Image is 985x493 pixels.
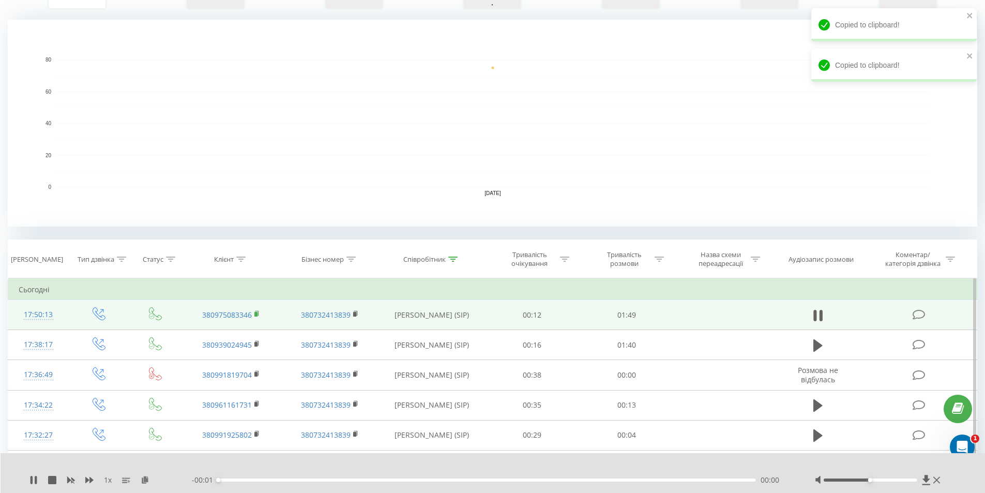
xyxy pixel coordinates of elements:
span: - 00:01 [192,475,218,485]
div: Співробітник [403,255,446,264]
div: Accessibility label [868,478,872,482]
td: 00:10 [485,451,580,481]
a: 380732413839 [301,340,351,350]
span: 1 x [104,475,112,485]
text: 0 [48,184,51,190]
td: 00:04 [580,420,674,450]
button: close [966,11,974,21]
td: 00:13 [580,390,674,420]
button: close [966,52,974,62]
td: Сьогодні [8,279,977,300]
div: Тривалість розмови [597,250,652,268]
td: 01:40 [580,330,674,360]
span: Розмова не відбулась [798,365,838,384]
div: Бізнес номер [301,255,344,264]
div: Тривалість очікування [502,250,557,268]
div: Клієнт [214,255,234,264]
span: 1 [971,435,979,443]
td: [PERSON_NAME] (SIP) [379,300,485,330]
a: 380732413839 [301,370,351,380]
td: 00:35 [485,390,580,420]
div: Статус [143,255,163,264]
td: 01:49 [580,300,674,330]
td: 00:00 [580,360,674,390]
div: 17:32:27 [19,425,58,445]
a: 380991925802 [202,430,252,440]
div: 17:36:49 [19,365,58,385]
td: [PERSON_NAME] (SIP) [379,420,485,450]
td: [PERSON_NAME] (SIP) [379,360,485,390]
div: [PERSON_NAME] [11,255,63,264]
td: 00:16 [485,330,580,360]
a: 380732413839 [301,310,351,320]
text: 40 [46,121,52,126]
a: 380732413839 [301,400,351,410]
div: Аудіозапис розмови [789,255,854,264]
td: 00:38 [485,360,580,390]
a: 380961161731 [202,400,252,410]
a: 380975083346 [202,310,252,320]
div: Copied to clipboard! [811,49,977,82]
iframe: Intercom live chat [950,435,975,459]
td: 00:12 [485,300,580,330]
td: [PERSON_NAME] (SIP) [379,390,485,420]
text: 60 [46,89,52,95]
div: Коментар/категорія дзвінка [883,250,943,268]
div: Тип дзвінка [78,255,114,264]
div: 17:50:13 [19,305,58,325]
text: 80 [46,57,52,63]
a: 380732413839 [301,430,351,440]
text: 20 [46,153,52,158]
span: 00:00 [761,475,779,485]
div: Accessibility label [216,478,220,482]
td: 00:29 [485,420,580,450]
td: [PERSON_NAME] (SIP) [379,451,485,481]
div: 17:38:17 [19,335,58,355]
svg: A chart. [8,20,977,227]
a: 380991819704 [202,370,252,380]
text: [DATE] [484,190,501,196]
div: Copied to clipboard! [811,8,977,41]
td: [PERSON_NAME] (SIP) [379,330,485,360]
div: Назва схеми переадресації [693,250,748,268]
a: 380939024945 [202,340,252,350]
td: 00:23 [580,451,674,481]
div: 17:34:22 [19,395,58,415]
